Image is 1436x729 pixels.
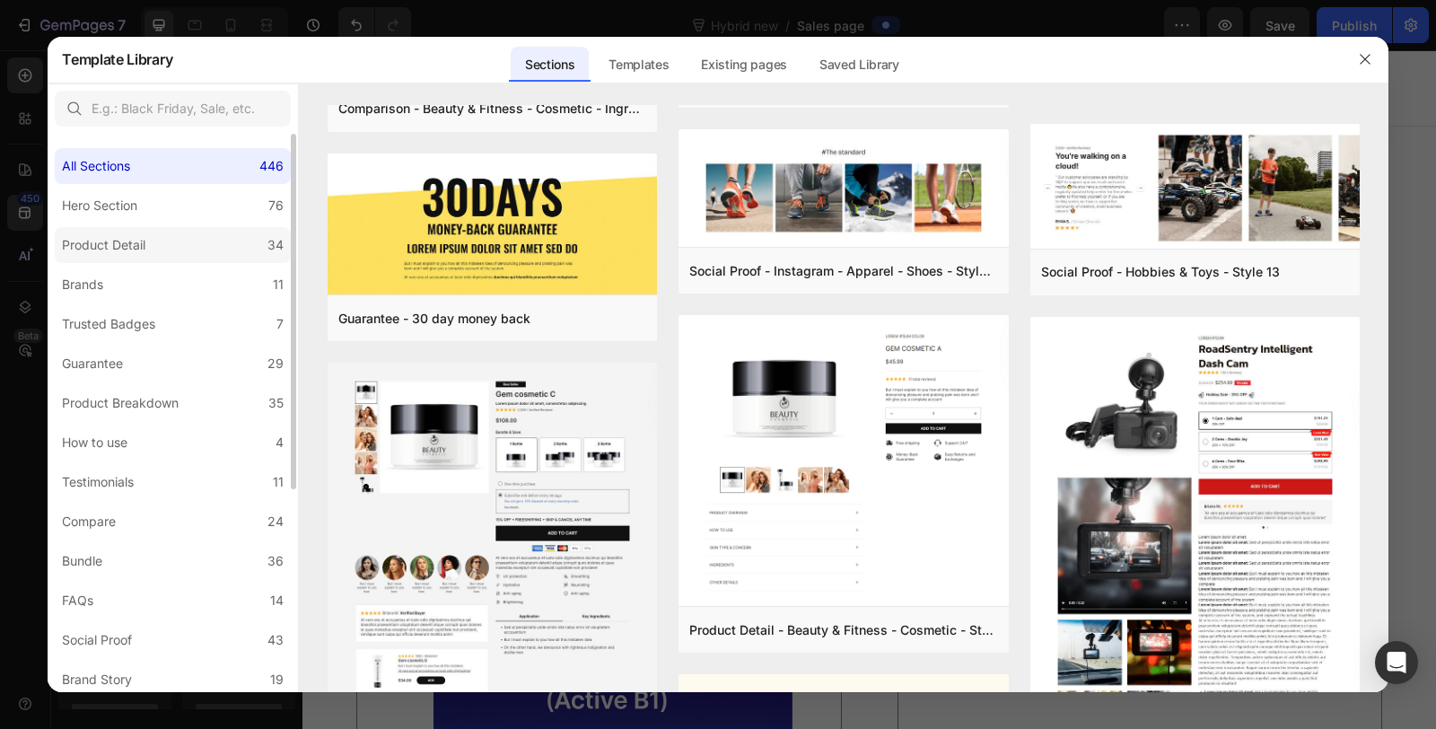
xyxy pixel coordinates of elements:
[62,234,145,256] div: Product Detail
[679,129,1008,250] img: sp30.png
[641,538,903,603] p: Your [MEDICAL_DATA] can't communicate with your gut without [MEDICAL_DATA]. [MEDICAL_DATA] provid...
[268,195,284,216] div: 76
[270,669,284,690] div: 19
[62,590,93,611] div: FAQs
[594,47,683,83] div: Templates
[1041,261,1280,283] div: Social Proof - Hobbies & Toys - Style 13
[689,619,997,641] div: Product Detail - Beauty & Fitness - Cosmetic - Style 16
[62,629,132,651] div: Social Proof
[511,47,589,83] div: Sections
[267,550,284,572] div: 36
[276,313,284,335] div: 7
[328,154,657,299] img: g30.png
[338,308,530,329] div: Guarantee - 30 day money back
[62,353,123,374] div: Guarantee
[100,532,522,565] p: Restores natural stomach acid production.And reactivate energy enzymes that control digestion.
[100,456,522,483] p: [MEDICAL_DATA]
[62,432,127,453] div: How to use
[270,590,284,611] div: 14
[56,371,1078,390] p: Your gut cells and nerves run on energy. That energy comes from specific nutrients that most peop...
[100,494,522,513] p: (energizing)
[62,36,172,83] h2: Template Library
[54,229,1080,326] h2: The 4 Essential Nutrients Your Nervous System Needs to Heal Your Gut
[338,98,646,119] div: Comparison - Beauty & Fitness - Cosmetic - Ingredients - Style 19
[865,29,996,48] p: Fuel Your Wellness
[1375,641,1418,684] div: Open Intercom Messenger
[100,516,522,532] p: Repairs years of inflammation damage.
[328,363,657,716] img: pd13.png
[268,392,284,414] div: 35
[273,274,284,295] div: 11
[641,494,903,513] p: (aromatic)
[55,91,291,127] input: E.g.: Black Friday, Sale, etc.
[267,234,284,256] div: 34
[259,155,284,177] div: 446
[56,390,1078,408] p: Here's why most supplements fail — and what actually works:
[62,511,116,532] div: Compare
[62,313,155,335] div: Trusted Badges
[805,47,914,83] div: Saved Library
[679,315,1008,610] img: pd11.png
[267,511,284,532] div: 24
[44,83,522,127] p: Most gut issues aren't gut issues. They're nervous system issues that show up in your gut.
[276,432,284,453] div: 4
[267,353,284,374] div: 29
[911,454,1064,608] img: gempages_573703203716072516-2b3a7067-d5da-40c7-984c-4d4f03887af4.png
[687,47,801,83] div: Existing pages
[267,629,284,651] div: 43
[62,471,134,493] div: Testimonials
[62,550,102,572] div: Bundle
[44,86,225,101] strong: Here's the breakthrough:
[1030,124,1360,252] img: sp13.png
[62,669,132,690] div: Brand Story
[62,155,130,177] div: All Sections
[273,471,284,493] div: 11
[54,17,155,58] img: gempages_573703203716072516-2ff5cdac-c4a9-4559-b0de-5d2983f194c2.png
[803,13,1080,63] a: Fuel Your Wellness
[62,274,103,295] div: Brands
[62,392,179,414] div: Product Breakdown
[641,456,903,483] p: [MEDICAL_DATA]
[62,195,137,216] div: Hero Section
[689,260,997,282] div: Social Proof - Instagram - Apparel - Shoes - Style 30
